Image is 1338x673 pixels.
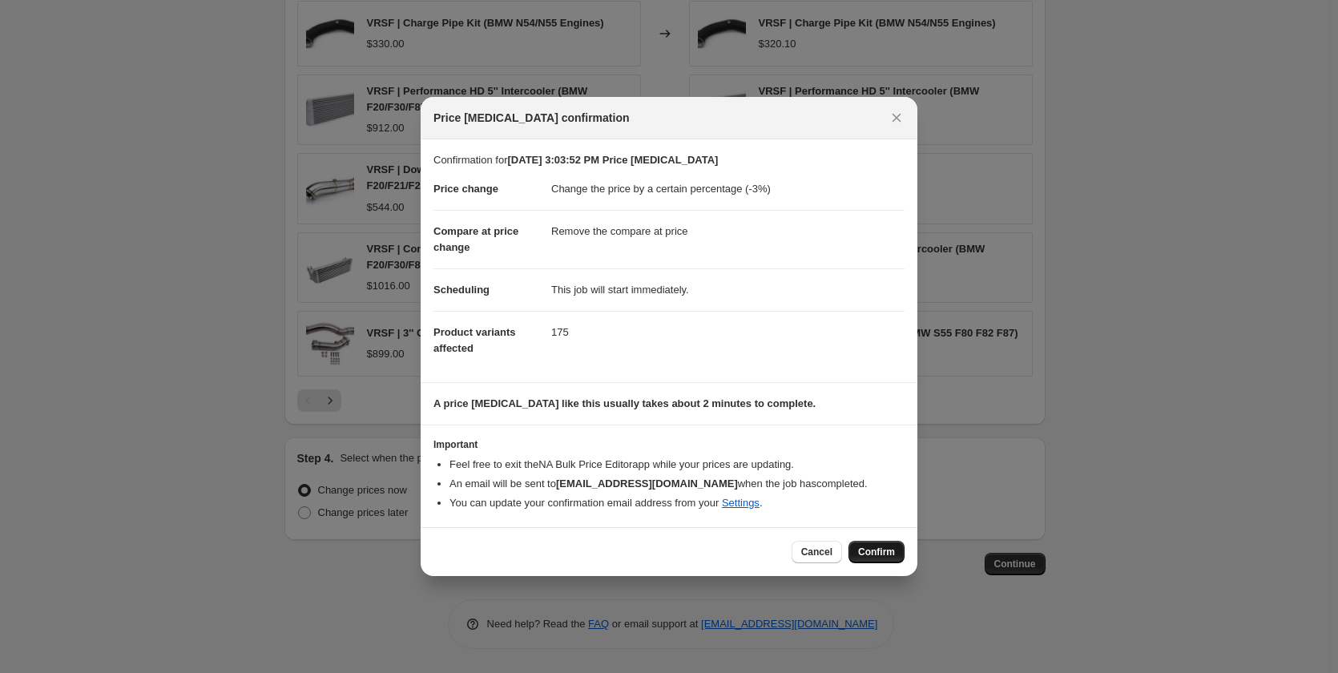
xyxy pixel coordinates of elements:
[449,476,905,492] li: An email will be sent to when the job has completed .
[433,152,905,168] p: Confirmation for
[848,541,905,563] button: Confirm
[433,326,516,354] span: Product variants affected
[433,438,905,451] h3: Important
[858,546,895,558] span: Confirm
[551,311,905,353] dd: 175
[722,497,760,509] a: Settings
[449,495,905,511] li: You can update your confirmation email address from your .
[433,110,630,126] span: Price [MEDICAL_DATA] confirmation
[551,268,905,311] dd: This job will start immediately.
[507,154,718,166] b: [DATE] 3:03:52 PM Price [MEDICAL_DATA]
[449,457,905,473] li: Feel free to exit the NA Bulk Price Editor app while your prices are updating.
[433,397,816,409] b: A price [MEDICAL_DATA] like this usually takes about 2 minutes to complete.
[885,107,908,129] button: Close
[433,284,490,296] span: Scheduling
[551,168,905,210] dd: Change the price by a certain percentage (-3%)
[551,210,905,252] dd: Remove the compare at price
[801,546,832,558] span: Cancel
[556,478,738,490] b: [EMAIL_ADDRESS][DOMAIN_NAME]
[792,541,842,563] button: Cancel
[433,225,518,253] span: Compare at price change
[433,183,498,195] span: Price change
